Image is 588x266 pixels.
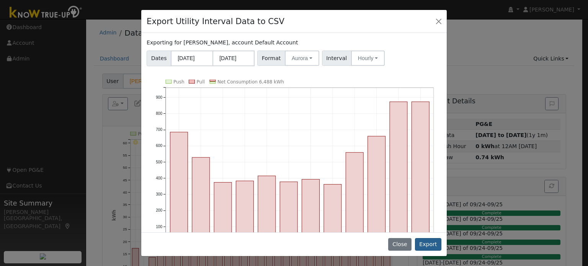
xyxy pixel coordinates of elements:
rect: onclick="" [280,182,297,243]
h4: Export Utility Interval Data to CSV [147,15,284,28]
text: Pull [197,79,205,85]
text: Push [173,79,185,85]
rect: onclick="" [302,179,320,243]
text: 900 [156,95,162,100]
label: Exporting for [PERSON_NAME], account Default Account [147,39,298,47]
button: Close [433,16,444,26]
rect: onclick="" [214,182,232,243]
text: Net Consumption 6,488 kWh [217,79,284,85]
text: 500 [156,160,162,164]
text: 400 [156,176,162,180]
rect: onclick="" [412,102,430,243]
text: 200 [156,208,162,212]
button: Export [415,238,441,251]
span: Interval [322,51,351,66]
rect: onclick="" [346,152,363,243]
button: Hourly [351,51,385,66]
button: Aurora [285,51,319,66]
span: Dates [147,51,171,66]
text: 100 [156,224,162,228]
rect: onclick="" [258,176,276,243]
rect: onclick="" [192,157,210,243]
rect: onclick="" [170,132,188,243]
rect: onclick="" [324,184,341,243]
rect: onclick="" [236,181,254,243]
rect: onclick="" [390,102,407,243]
span: Format [257,51,285,66]
rect: onclick="" [368,136,385,243]
text: 700 [156,127,162,132]
text: 300 [156,192,162,196]
button: Close [388,238,412,251]
text: 800 [156,111,162,116]
text: 600 [156,144,162,148]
